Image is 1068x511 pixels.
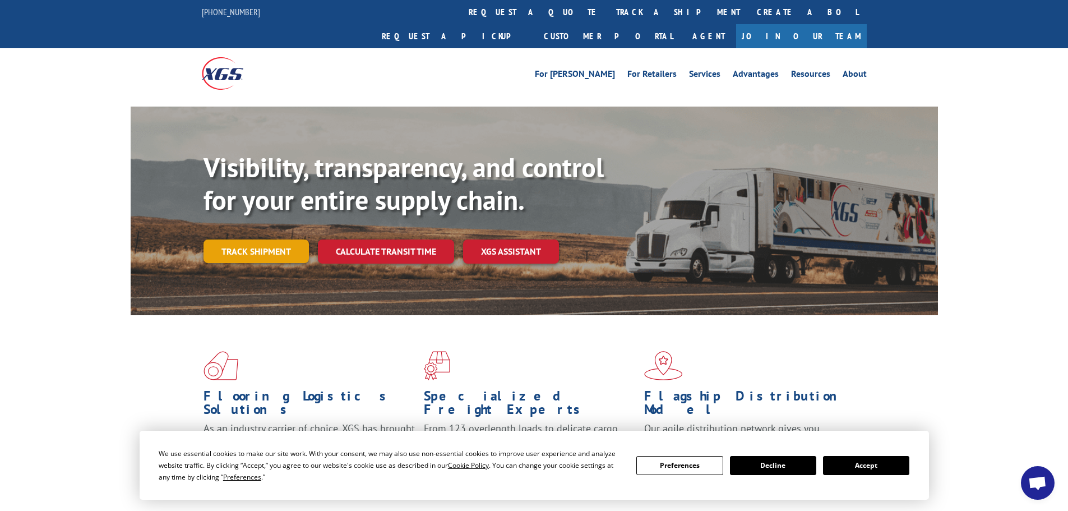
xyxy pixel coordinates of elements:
h1: Flagship Distribution Model [644,389,856,422]
a: Advantages [733,70,779,82]
div: Open chat [1021,466,1055,500]
h1: Flooring Logistics Solutions [204,389,415,422]
a: About [843,70,867,82]
a: For Retailers [627,70,677,82]
a: Calculate transit time [318,240,454,264]
img: xgs-icon-focused-on-flooring-red [424,351,450,380]
button: Decline [730,456,816,475]
a: Track shipment [204,240,309,263]
a: [PHONE_NUMBER] [202,6,260,17]
img: xgs-icon-total-supply-chain-intelligence-red [204,351,238,380]
div: We use essential cookies to make our site work. With your consent, we may also use non-essential ... [159,448,623,483]
p: From 123 overlength loads to delicate cargo, our experienced staff knows the best way to move you... [424,422,636,472]
a: Resources [791,70,830,82]
a: XGS ASSISTANT [463,240,559,264]
a: For [PERSON_NAME] [535,70,615,82]
span: As an industry carrier of choice, XGS has brought innovation and dedication to flooring logistics... [204,422,415,462]
span: Our agile distribution network gives you nationwide inventory management on demand. [644,422,850,448]
a: Join Our Team [736,24,867,48]
span: Preferences [223,472,261,482]
b: Visibility, transparency, and control for your entire supply chain. [204,150,604,217]
button: Preferences [636,456,723,475]
a: Request a pickup [373,24,535,48]
span: Cookie Policy [448,461,489,470]
button: Accept [823,456,909,475]
a: Agent [681,24,736,48]
a: Customer Portal [535,24,681,48]
div: Cookie Consent Prompt [140,431,929,500]
h1: Specialized Freight Experts [424,389,636,422]
a: Services [689,70,720,82]
img: xgs-icon-flagship-distribution-model-red [644,351,683,380]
